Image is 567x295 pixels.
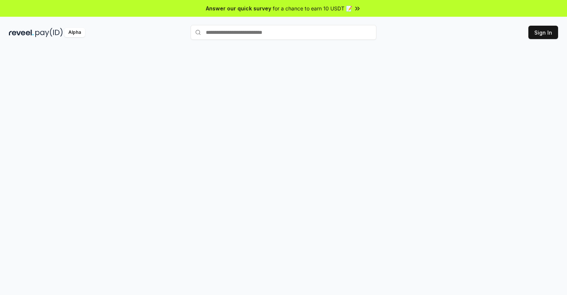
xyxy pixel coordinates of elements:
[35,28,63,37] img: pay_id
[9,28,34,37] img: reveel_dark
[273,4,352,12] span: for a chance to earn 10 USDT 📝
[528,26,558,39] button: Sign In
[64,28,85,37] div: Alpha
[206,4,271,12] span: Answer our quick survey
